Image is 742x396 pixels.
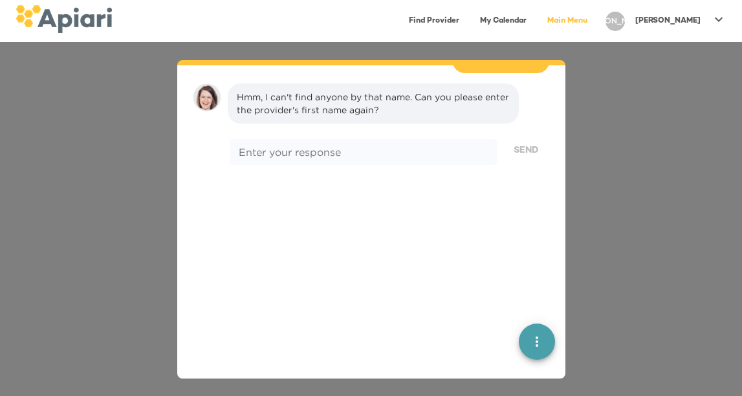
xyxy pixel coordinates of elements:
img: amy.37686e0395c82528988e.png [193,83,221,112]
button: quick menu [519,324,555,360]
img: logo [16,5,112,33]
div: [PERSON_NAME] [606,12,625,31]
a: Find Provider [401,8,467,34]
a: Main Menu [540,8,595,34]
p: [PERSON_NAME] [635,16,701,27]
div: Hmm, I can't find anyone by that name. Can you please enter the provider's first name again? [237,91,510,116]
a: My Calendar [472,8,534,34]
